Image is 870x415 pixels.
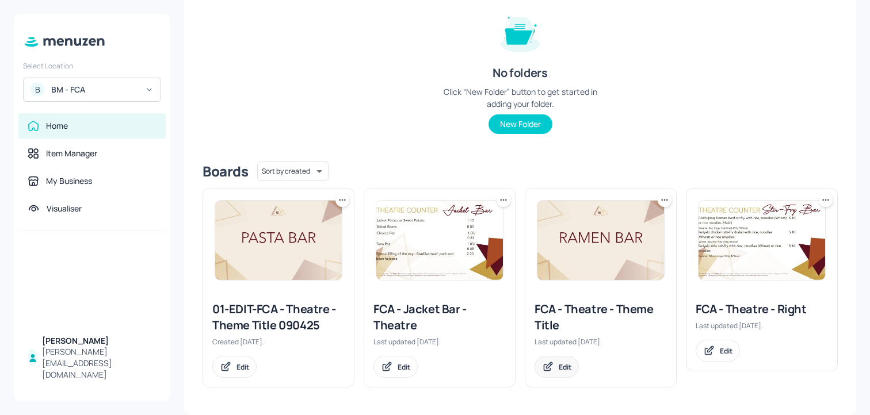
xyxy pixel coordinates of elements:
button: New Folder [489,114,552,134]
img: 2025-08-11-1754912276380kiup5qbuntp.jpeg [699,201,825,280]
div: FCA - Theatre - Right [696,301,828,317]
div: BM - FCA [51,84,138,95]
div: B [30,83,44,97]
div: Last updated [DATE]. [696,321,828,331]
div: Edit [559,362,571,372]
div: 01-EDIT-FCA - Theatre - Theme Title 090425 [212,301,345,333]
div: FCA - Jacket Bar - Theatre [373,301,506,333]
div: Boards [203,162,248,180]
div: Home [46,120,68,132]
div: Created [DATE]. [212,337,345,347]
img: 2025-09-02-1756804278358d62j5pyuly.jpeg [376,201,503,280]
div: Last updated [DATE]. [535,337,667,347]
div: My Business [46,175,92,187]
div: Edit [720,346,732,356]
div: Edit [398,362,410,372]
div: Select Location [23,61,161,71]
div: Sort by created [257,160,329,183]
div: [PERSON_NAME][EMAIL_ADDRESS][DOMAIN_NAME] [42,346,157,381]
img: 2025-04-15-1744711955208t5t5z0piiki.jpeg [537,201,664,280]
img: folder-empty [491,3,549,60]
div: [PERSON_NAME] [42,335,157,347]
div: Visualiser [47,203,82,214]
div: Edit [236,362,249,372]
div: Item Manager [46,148,97,159]
div: Last updated [DATE]. [373,337,506,347]
div: FCA - Theatre - Theme Title [535,301,667,333]
div: Click “New Folder” button to get started in adding your folder. [434,86,606,110]
img: 2025-01-07-1736251057968dsg37v4ac2o.jpeg [215,201,342,280]
div: No folders [493,65,547,81]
